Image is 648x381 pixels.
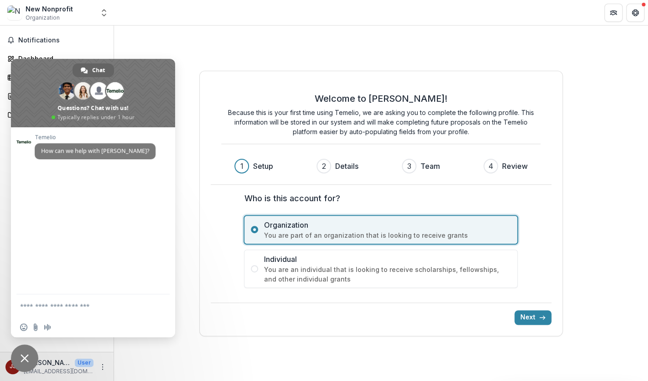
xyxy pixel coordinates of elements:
h3: Review [502,161,527,172]
h3: Details [335,161,358,172]
span: Send a file [32,324,39,331]
h3: Team [420,161,440,172]
span: You are an individual that is looking to receive scholarships, fellowships, and other individual ... [264,265,511,284]
span: Insert an emoji [20,324,27,331]
a: Dashboard [4,51,110,66]
div: New Nonprofit [26,4,73,14]
div: 1 [240,161,244,172]
div: 4 [488,161,493,172]
a: Documents [4,107,110,122]
div: Close chat [11,344,38,372]
span: Temelio [35,134,156,141]
button: More [97,361,108,372]
span: How can we help with [PERSON_NAME]? [41,147,149,155]
div: 2 [322,161,326,172]
a: Tasks [4,70,110,85]
textarea: Compose your message... [20,302,146,310]
span: Notifications [18,37,106,44]
div: Dashboard [18,54,103,63]
span: Individual [264,254,511,265]
p: [PERSON_NAME] [24,358,71,367]
div: Chat [73,63,114,77]
h3: Setup [253,161,273,172]
button: Open entity switcher [98,4,110,22]
p: Because this is your first time using Temelio, we are asking you to complete the following profil... [221,108,540,136]
button: Partners [604,4,622,22]
p: User [75,359,93,367]
span: Organization [26,14,60,22]
button: Next [514,310,551,325]
label: Who is this account for? [244,192,512,204]
span: Chat [92,63,105,77]
a: Proposals [4,89,110,104]
span: Audio message [44,324,51,331]
span: Organization [264,219,511,230]
p: [EMAIL_ADDRESS][DOMAIN_NAME] [24,367,93,376]
div: Jahniya Johnson [10,364,16,370]
button: Notifications [4,33,110,47]
div: Progress [234,159,527,173]
div: 3 [407,161,411,172]
span: You are part of an organization that is looking to receive grants [264,230,511,240]
h2: Welcome to [PERSON_NAME]! [315,93,447,104]
img: New Nonprofit [7,5,22,20]
button: Get Help [626,4,644,22]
